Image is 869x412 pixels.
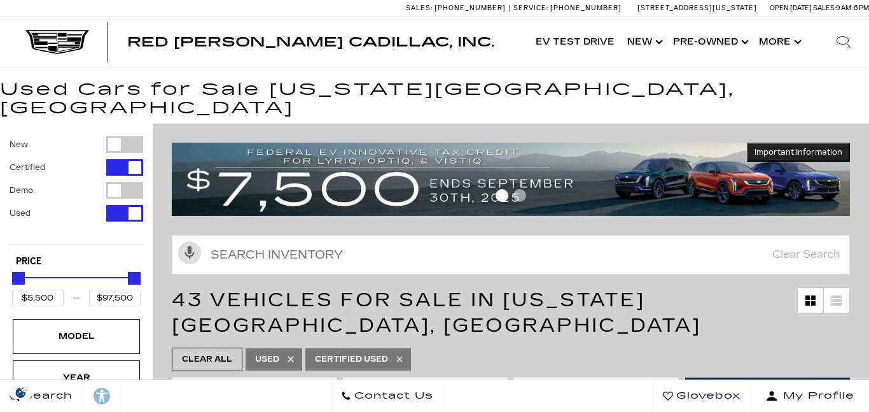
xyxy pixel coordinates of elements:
[747,143,850,162] button: Important Information
[621,17,667,67] a: New
[25,30,89,54] img: Cadillac Dark Logo with Cadillac White Text
[16,256,137,267] h5: Price
[770,4,812,12] span: Open [DATE]
[513,189,526,202] span: Go to slide 2
[513,4,548,12] span: Service:
[6,386,36,399] img: Opt-Out Icon
[255,352,279,367] span: Used
[550,4,622,12] span: [PHONE_NUMBER]
[754,147,842,157] span: Important Information
[637,4,757,12] a: [STREET_ADDRESS][US_STATE]
[12,272,25,285] div: Minimum Price
[813,4,836,12] span: Sales:
[13,360,140,395] div: YearYear
[331,380,443,412] a: Contact Us
[406,4,509,11] a: Sales: [PHONE_NUMBER]
[12,290,64,306] input: Minimum
[172,235,850,274] input: Search Inventory
[667,17,753,67] a: Pre-Owned
[182,352,232,367] span: Clear All
[178,241,201,264] svg: Click to toggle on voice search
[45,371,108,385] div: Year
[12,267,141,306] div: Price
[172,143,850,215] img: vrp-tax-ending-august-version
[406,4,433,12] span: Sales:
[127,34,494,50] span: Red [PERSON_NAME] Cadillac, Inc.
[496,189,508,202] span: Go to slide 1
[89,290,141,306] input: Maximum
[172,288,701,337] span: 43 Vehicles for Sale in [US_STATE][GEOGRAPHIC_DATA], [GEOGRAPHIC_DATA]
[673,387,740,405] span: Glovebox
[10,184,33,197] label: Demo
[13,319,140,353] div: ModelModel
[434,4,506,12] span: [PHONE_NUMBER]
[529,17,621,67] a: EV Test Drive
[778,387,854,405] span: My Profile
[836,4,869,12] span: 9 AM-6 PM
[10,136,143,244] div: Filter by Vehicle Type
[10,161,45,174] label: Certified
[20,387,73,405] span: Search
[509,4,625,11] a: Service: [PHONE_NUMBER]
[127,36,494,48] a: Red [PERSON_NAME] Cadillac, Inc.
[10,207,31,220] label: Used
[653,380,751,412] a: Glovebox
[751,380,869,412] button: Open user profile menu
[315,352,388,367] span: Certified Used
[351,387,433,405] span: Contact Us
[128,272,141,285] div: Maximum Price
[753,17,805,67] button: More
[10,138,28,151] label: New
[45,329,108,343] div: Model
[6,386,36,399] section: Click to Open Cookie Consent Modal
